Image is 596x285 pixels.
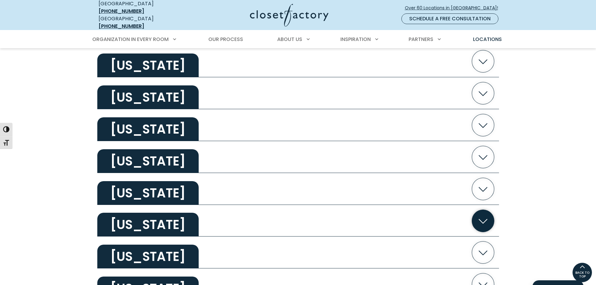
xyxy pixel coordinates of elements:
[99,8,144,15] a: [PHONE_NUMBER]
[99,23,144,30] a: [PHONE_NUMBER]
[97,213,199,237] h2: [US_STATE]
[97,109,499,141] button: [US_STATE]
[405,3,503,13] a: Over 60 Locations in [GEOGRAPHIC_DATA]!
[97,53,199,77] h2: [US_STATE]
[473,36,502,43] span: Locations
[97,85,199,109] h2: [US_STATE]
[97,45,499,77] button: [US_STATE]
[97,117,199,141] h2: [US_STATE]
[573,271,592,278] span: BACK TO TOP
[97,205,499,237] button: [US_STATE]
[250,4,329,27] img: Closet Factory Logo
[88,31,508,48] nav: Primary Menu
[208,36,243,43] span: Our Process
[97,77,499,109] button: [US_STATE]
[277,36,302,43] span: About Us
[572,262,592,282] a: BACK TO TOP
[97,149,199,173] h2: [US_STATE]
[97,237,499,268] button: [US_STATE]
[97,245,199,268] h2: [US_STATE]
[401,13,498,24] a: Schedule a Free Consultation
[99,15,189,30] div: [GEOGRAPHIC_DATA]
[409,36,433,43] span: Partners
[97,181,199,205] h2: [US_STATE]
[405,5,503,11] span: Over 60 Locations in [GEOGRAPHIC_DATA]!
[340,36,371,43] span: Inspiration
[92,36,169,43] span: Organization in Every Room
[97,173,499,205] button: [US_STATE]
[97,141,499,173] button: [US_STATE]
